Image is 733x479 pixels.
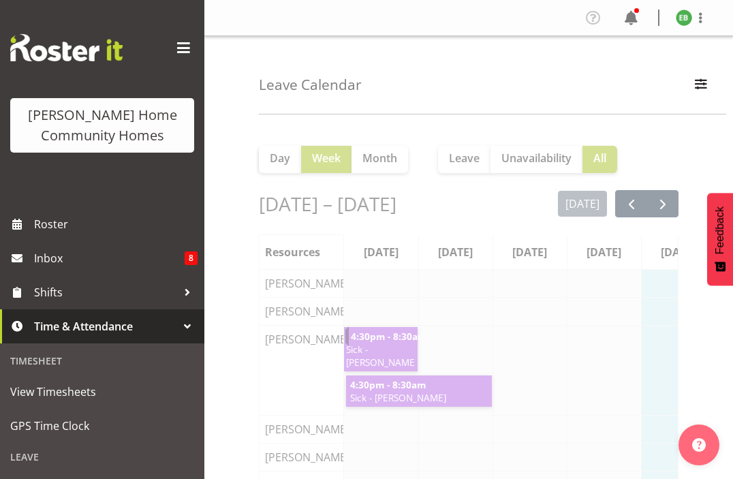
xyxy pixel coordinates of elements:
[10,416,194,436] span: GPS Time Clock
[3,347,201,375] div: Timesheet
[10,382,194,402] span: View Timesheets
[34,248,185,268] span: Inbox
[34,214,198,234] span: Roster
[692,438,706,452] img: help-xxl-2.png
[3,375,201,409] a: View Timesheets
[687,70,715,100] button: Filter Employees
[676,10,692,26] img: eloise-bailey8534.jpg
[34,282,177,303] span: Shifts
[3,443,201,471] div: Leave
[10,34,123,61] img: Rosterit website logo
[707,193,733,285] button: Feedback - Show survey
[34,316,177,337] span: Time & Attendance
[185,251,198,265] span: 8
[259,77,362,93] h4: Leave Calendar
[714,206,726,254] span: Feedback
[3,409,201,443] a: GPS Time Clock
[24,105,181,146] div: [PERSON_NAME] Home Community Homes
